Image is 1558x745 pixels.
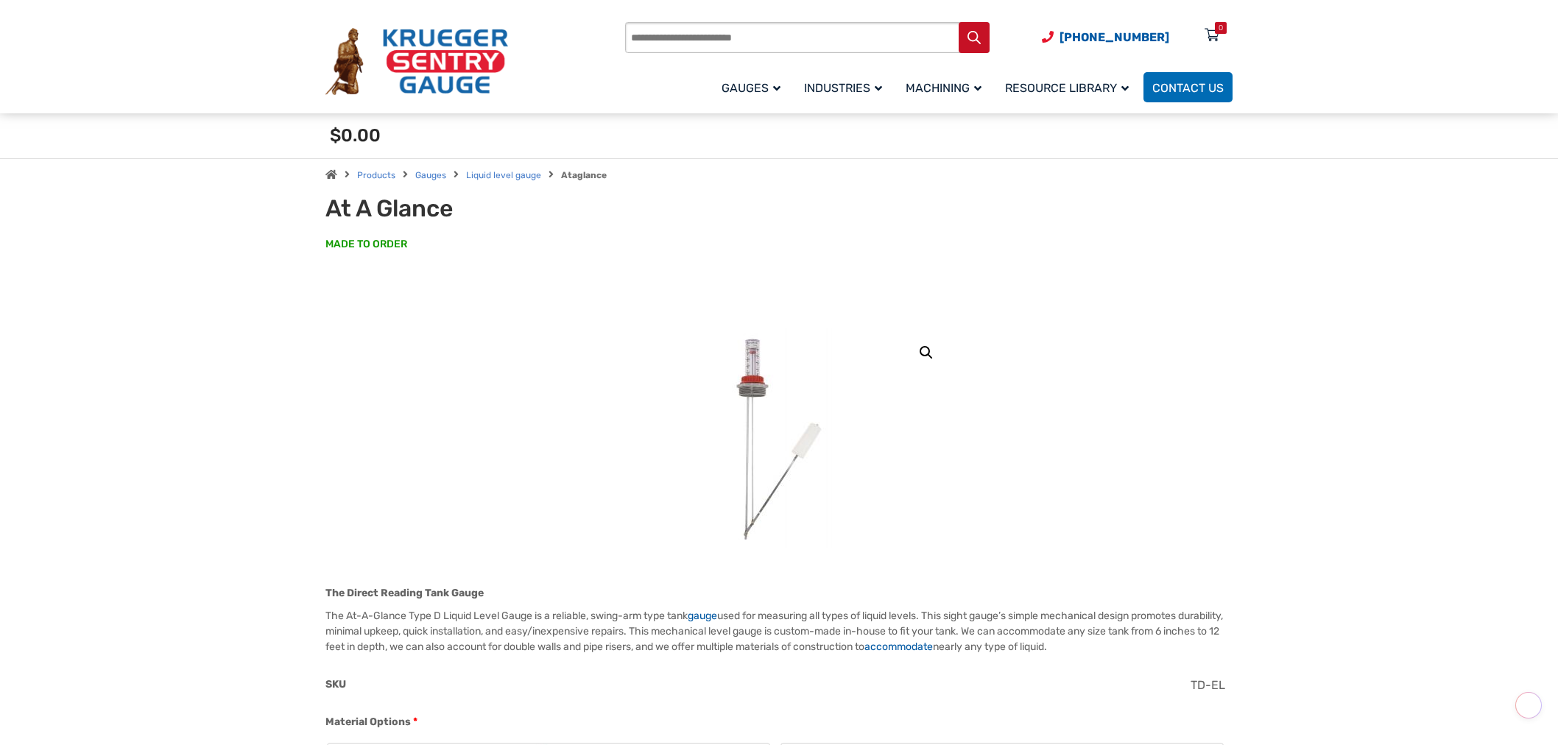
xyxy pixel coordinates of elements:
[466,170,541,180] a: Liquid level gauge
[325,237,407,252] span: MADE TO ORDER
[1152,81,1224,95] span: Contact Us
[864,640,933,653] a: accommodate
[325,678,346,691] span: SKU
[913,339,940,366] a: View full-screen image gallery
[413,714,417,730] abbr: required
[906,81,981,95] span: Machining
[325,716,411,728] span: Material Options
[325,194,688,222] h1: At A Glance
[1005,81,1129,95] span: Resource Library
[325,608,1233,654] p: The At-A-Glance Type D Liquid Level Gauge is a reliable, swing-arm type tank used for measuring a...
[357,170,395,180] a: Products
[325,28,508,96] img: Krueger Sentry Gauge
[325,587,484,599] strong: The Direct Reading Tank Gauge
[1143,72,1233,102] a: Contact Us
[713,70,795,105] a: Gauges
[415,170,446,180] a: Gauges
[688,610,717,622] a: gauge
[897,70,996,105] a: Machining
[691,328,867,548] img: At A Glance
[1219,22,1223,34] div: 0
[1060,30,1169,44] span: [PHONE_NUMBER]
[996,70,1143,105] a: Resource Library
[1042,28,1169,46] a: Phone Number (920) 434-8860
[561,170,607,180] strong: Ataglance
[795,70,897,105] a: Industries
[722,81,780,95] span: Gauges
[804,81,882,95] span: Industries
[330,125,381,146] span: $0.00
[1191,678,1225,692] span: TD-EL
